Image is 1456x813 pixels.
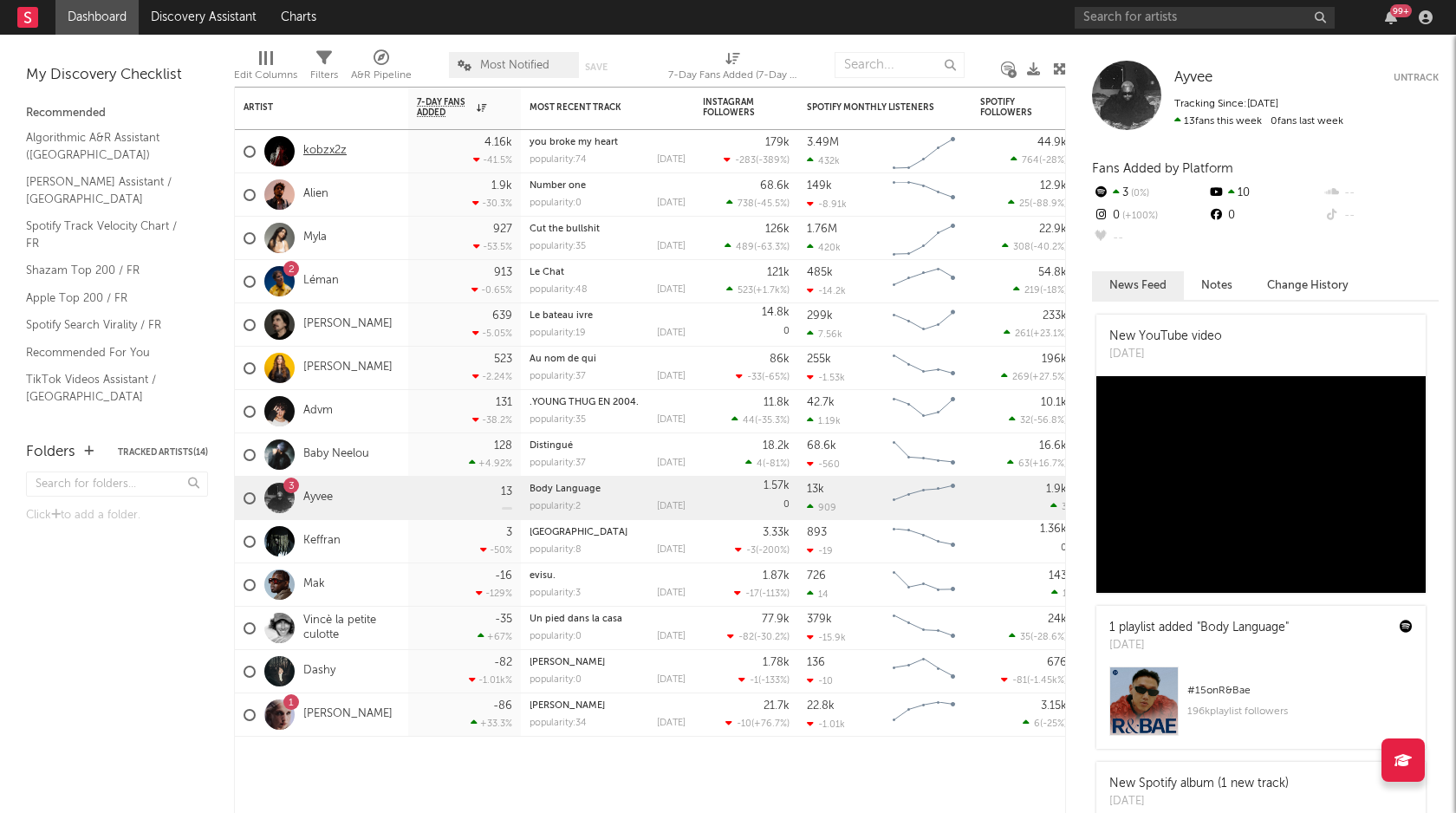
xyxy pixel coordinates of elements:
div: Un pied dans la casa [530,615,686,624]
span: -18 % [1043,286,1064,296]
span: +16.7 % [1032,459,1064,469]
span: Most Notified [480,60,549,71]
div: [DATE] [657,545,686,555]
div: -15.9k [807,632,846,643]
a: [PERSON_NAME] [303,361,393,375]
span: -17 [745,589,759,599]
div: Edit Columns [234,65,297,86]
div: 0 [703,477,790,519]
div: ( ) [745,458,790,469]
div: ( ) [1009,631,1067,642]
div: 12.9k [1040,180,1067,192]
span: 269 [1012,373,1030,382]
div: popularity: 34 [530,719,587,728]
span: 63 [1018,459,1030,469]
div: ( ) [1013,284,1067,296]
div: PALERMO [530,528,686,537]
div: +4.92 % [469,458,512,469]
div: Number one [530,181,686,191]
span: 523 [738,286,753,296]
div: 3 [1092,182,1207,205]
div: 11.8k [764,397,790,408]
div: 913 [494,267,512,278]
div: 131 [496,397,512,408]
span: -30.2 % [757,633,787,642]
a: [GEOGRAPHIC_DATA] [530,528,627,537]
span: +76.7 % [754,719,787,729]
a: Le bateau ivre [530,311,593,321]
div: 379k [807,614,832,625]
span: -88.9 % [1032,199,1064,209]
div: 1.36k [1040,524,1067,535]
div: 726 [807,570,826,582]
div: .YOUNG THUG EN 2004. [530,398,686,407]
div: 136 [807,657,825,668]
span: 219 [1024,286,1040,296]
span: 308 [1013,243,1030,252]
div: -38.2 % [472,414,512,426]
div: -0.65 % [471,284,512,296]
div: My Discovery Checklist [26,65,208,86]
span: -56.8 % [1033,416,1064,426]
div: -30.3 % [472,198,512,209]
div: 1.19k [807,415,841,426]
a: Ayvee [1174,69,1212,87]
a: TikTok Videos Assistant / [GEOGRAPHIC_DATA] [26,370,191,406]
div: -19 [807,545,833,556]
a: [PERSON_NAME] [530,658,605,667]
div: -- [1323,205,1439,227]
div: 86k [770,354,790,365]
div: -35 [495,614,512,625]
svg: Chart title [885,650,963,693]
div: -10 [807,675,833,686]
div: popularity: 37 [530,459,586,468]
div: ( ) [1008,198,1067,209]
a: Mak [303,577,325,592]
input: Search for folders... [26,472,208,497]
div: 22.8k [807,700,835,712]
div: -14.2k [807,285,846,296]
a: Distingué [530,441,573,451]
div: -- [1323,182,1439,205]
div: [DATE] [657,415,686,425]
svg: Chart title [885,130,963,173]
div: [DATE] [657,328,686,338]
div: ( ) [1001,674,1067,686]
div: 10.1k [1041,397,1067,408]
div: 1.9k [1046,484,1067,495]
div: -1.01k [807,719,845,730]
a: Spotify Track Velocity Chart / FR [26,217,191,252]
button: Tracked Artists(14) [118,448,208,457]
a: .YOUNG THUG EN 2004. [530,398,639,407]
div: 927 [493,224,512,235]
div: ( ) [724,154,790,166]
div: [DATE] [657,459,686,468]
span: -1.45k % [1030,676,1064,686]
span: +27.5 % [1032,373,1064,382]
div: IZRAÏL [530,658,686,667]
div: New YouTube video [1109,328,1222,346]
div: 7.56k [807,328,842,340]
div: Recommended [26,103,208,124]
span: 764 [1022,156,1039,166]
a: Léman [303,274,339,289]
div: 42.7k [807,397,835,408]
div: ( ) [726,198,790,209]
div: ( ) [734,588,790,599]
span: -81 [1012,676,1027,686]
a: Recommended For You [26,343,191,362]
span: -113 % [762,589,787,599]
div: 196k playlist followers [1187,701,1413,722]
div: 128 [494,440,512,452]
div: 676 [1047,657,1067,668]
span: Fans Added by Platform [1092,162,1233,175]
div: Le bateau ivre [530,311,686,321]
div: -82 [494,657,512,668]
span: -28.6 % [1033,633,1064,642]
div: 14.8k [762,307,790,318]
div: 7-Day Fans Added (7-Day Fans Added) [668,65,798,86]
div: popularity: 19 [530,328,586,338]
div: ( ) [1004,328,1067,339]
div: 3.49M [807,137,839,148]
span: -28 % [1042,156,1064,166]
